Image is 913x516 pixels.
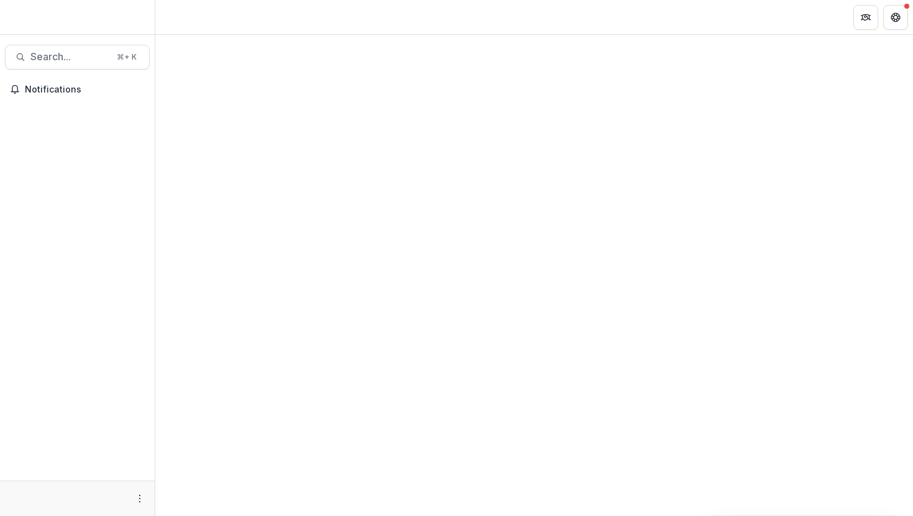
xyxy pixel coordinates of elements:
button: Search... [5,45,150,70]
span: Search... [30,51,109,63]
span: Notifications [25,84,145,95]
button: Partners [853,5,878,30]
div: ⌘ + K [114,50,139,64]
button: Notifications [5,79,150,99]
button: More [132,491,147,506]
nav: breadcrumb [160,8,213,26]
button: Get Help [883,5,908,30]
